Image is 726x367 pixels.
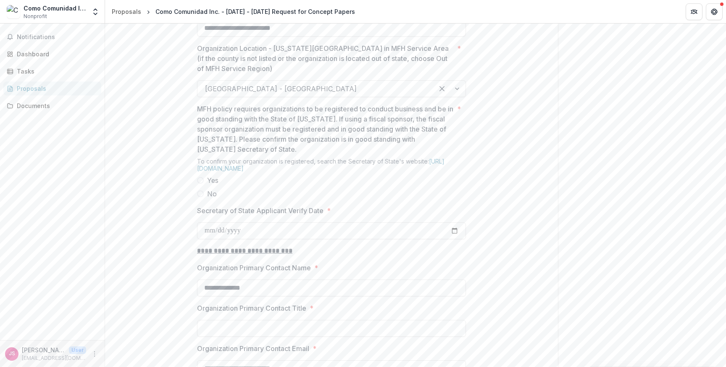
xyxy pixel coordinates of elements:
[17,101,95,110] div: Documents
[197,206,324,216] p: Secretary of State Applicant Verify Date
[686,3,702,20] button: Partners
[197,263,311,273] p: Organization Primary Contact Name
[9,351,15,356] div: Jaymes Schrock
[197,343,309,354] p: Organization Primary Contact Email
[89,3,101,20] button: Open entity switcher
[706,3,723,20] button: Get Help
[197,158,466,175] div: To confirm your organization is registered, search the Secretary of State's website:
[3,99,101,113] a: Documents
[155,7,355,16] div: Como Comunidad Inc. - [DATE] - [DATE] Request for Concept Papers
[435,82,449,95] div: Clear selected options
[197,104,454,154] p: MFH policy requires organizations to be registered to conduct business and be in good standing wi...
[108,5,358,18] nav: breadcrumb
[24,4,86,13] div: Como Comunidad Inc.
[197,158,445,172] a: [URL][DOMAIN_NAME]
[22,346,66,354] p: [PERSON_NAME]
[112,7,141,16] div: Proposals
[108,5,145,18] a: Proposals
[17,84,95,93] div: Proposals
[7,5,20,18] img: Como Comunidad Inc.
[69,346,86,354] p: User
[197,303,306,313] p: Organization Primary Contact Title
[207,189,217,199] span: No
[3,47,101,61] a: Dashboard
[207,175,218,185] span: Yes
[22,354,86,362] p: [EMAIL_ADDRESS][DOMAIN_NAME]
[17,67,95,76] div: Tasks
[89,349,100,359] button: More
[197,43,454,74] p: Organization Location - [US_STATE][GEOGRAPHIC_DATA] in MFH Service Area (if the county is not lis...
[3,30,101,44] button: Notifications
[17,50,95,58] div: Dashboard
[17,34,98,41] span: Notifications
[3,64,101,78] a: Tasks
[24,13,47,20] span: Nonprofit
[3,82,101,95] a: Proposals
